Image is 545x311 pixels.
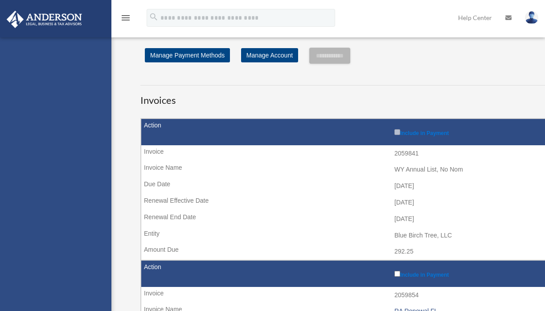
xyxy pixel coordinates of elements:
[4,11,85,28] img: Anderson Advisors Platinum Portal
[149,12,159,22] i: search
[394,271,400,277] input: Include in Payment
[525,11,538,24] img: User Pic
[241,48,298,62] a: Manage Account
[120,16,131,23] a: menu
[145,48,230,62] a: Manage Payment Methods
[120,12,131,23] i: menu
[394,129,400,135] input: Include in Payment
